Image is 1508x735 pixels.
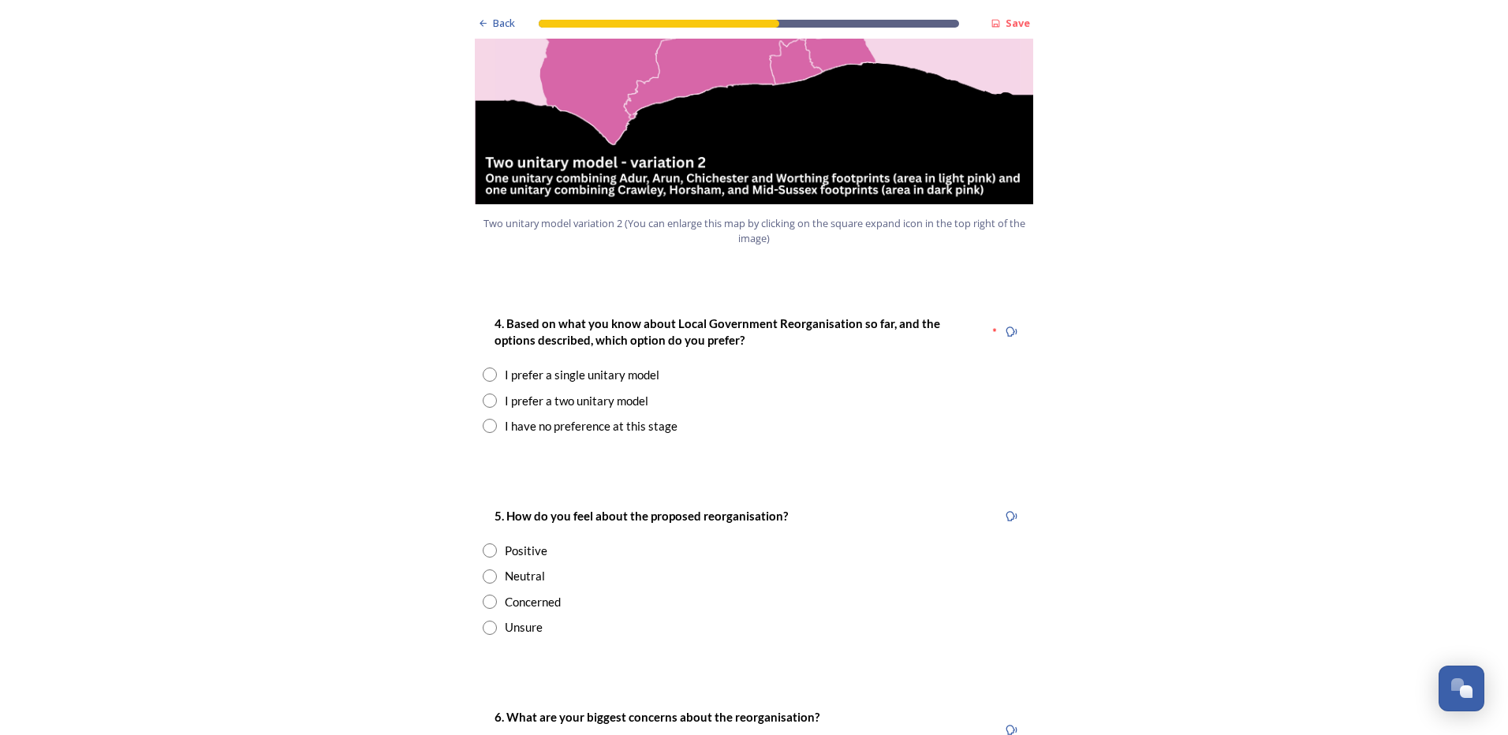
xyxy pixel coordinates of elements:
[505,392,648,410] div: I prefer a two unitary model
[495,509,788,523] strong: 5. How do you feel about the proposed reorganisation?
[495,710,819,724] strong: 6. What are your biggest concerns about the reorganisation?
[505,593,561,611] div: Concerned
[1439,666,1484,711] button: Open Chat
[495,316,942,347] strong: 4. Based on what you know about Local Government Reorganisation so far, and the options described...
[505,618,543,636] div: Unsure
[482,216,1026,246] span: Two unitary model variation 2 (You can enlarge this map by clicking on the square expand icon in ...
[493,16,515,31] span: Back
[1006,16,1030,30] strong: Save
[505,417,677,435] div: I have no preference at this stage
[505,366,659,384] div: I prefer a single unitary model
[505,567,545,585] div: Neutral
[505,542,547,560] div: Positive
